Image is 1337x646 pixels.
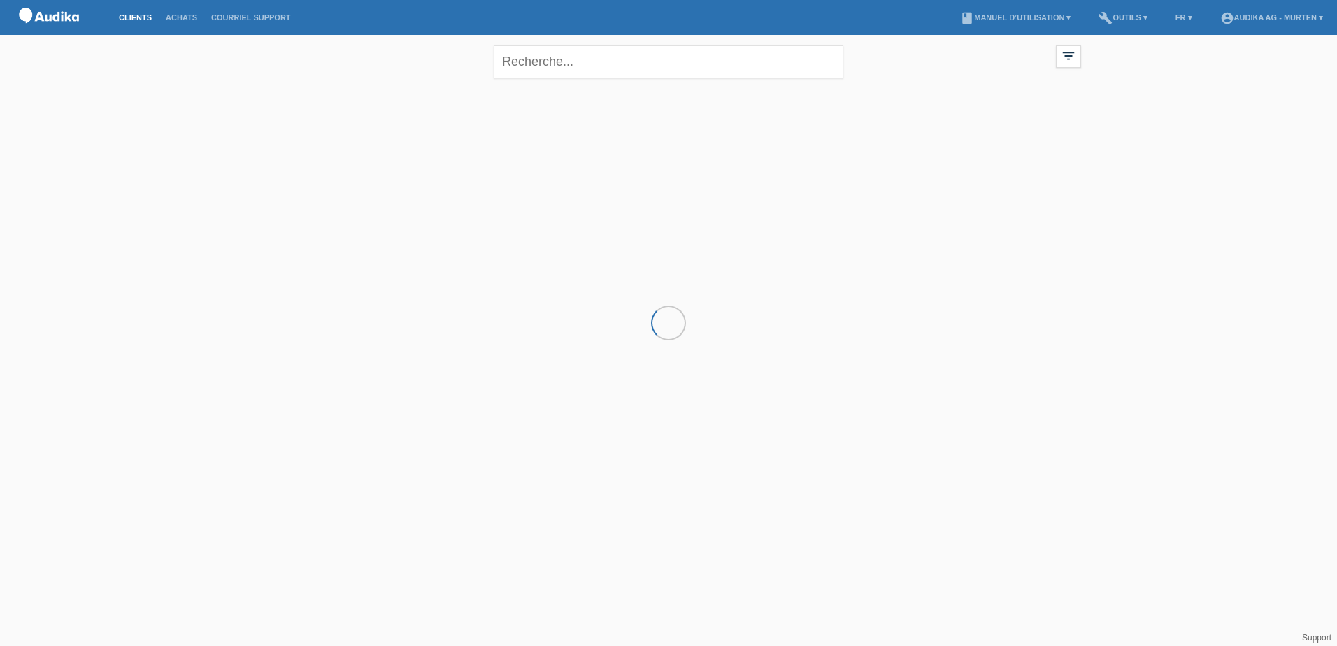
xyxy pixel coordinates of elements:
a: Courriel Support [204,13,297,22]
input: Recherche... [494,45,843,78]
i: book [960,11,974,25]
a: Clients [112,13,159,22]
a: bookManuel d’utilisation ▾ [953,13,1078,22]
i: filter_list [1061,48,1076,64]
i: account_circle [1220,11,1234,25]
a: buildOutils ▾ [1092,13,1154,22]
a: POS — MF Group [14,27,84,38]
a: Support [1302,633,1331,643]
a: account_circleAudika AG - Murten ▾ [1213,13,1330,22]
i: build [1099,11,1113,25]
a: Achats [159,13,204,22]
a: FR ▾ [1168,13,1199,22]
